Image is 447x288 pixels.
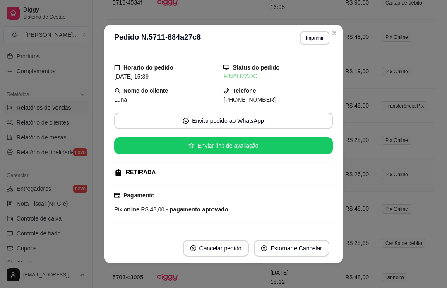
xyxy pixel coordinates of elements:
[190,245,196,251] span: close-circle
[223,96,276,103] span: [PHONE_NUMBER]
[223,72,333,81] div: FINALIZADO
[223,88,229,94] span: phone
[114,206,139,213] span: Pix online
[114,65,120,70] span: calendar
[114,88,120,94] span: user
[123,64,173,71] strong: Horário do pedido
[183,118,189,124] span: whats-app
[123,192,154,199] strong: Pagamento
[300,31,329,45] button: Imprimir
[114,137,333,154] button: starEnviar link de avaliação
[139,206,165,213] span: R$ 48,00
[123,87,168,94] strong: Nome do cliente
[188,143,194,149] span: star
[261,245,267,251] span: close-circle
[223,65,229,70] span: desktop
[114,96,127,103] span: Luna
[233,87,256,94] strong: Telefone
[114,113,333,129] button: whats-appEnviar pedido ao WhatsApp
[328,26,341,40] button: Close
[114,31,201,45] h3: Pedido N. 5711-884a27c8
[183,240,249,257] button: close-circleCancelar pedido
[164,206,228,213] span: - pagamento aprovado
[233,64,280,71] strong: Status do pedido
[114,73,149,80] span: [DATE] 15:39
[114,230,166,236] strong: Resumo do pedido
[254,240,329,257] button: close-circleEstornar e Cancelar
[126,168,156,177] div: RETIRADA
[114,192,120,198] span: credit-card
